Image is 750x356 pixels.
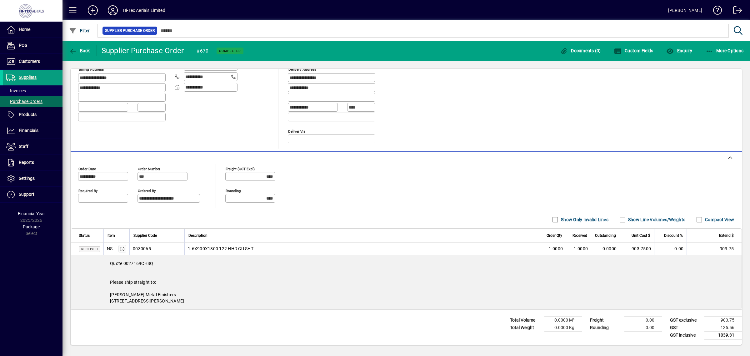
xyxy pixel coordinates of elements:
td: 0.00 [654,243,687,255]
button: Custom Fields [612,45,655,56]
a: POS [3,38,62,53]
span: Purchase Orders [6,99,42,104]
button: Add [83,5,103,16]
td: GST [667,324,704,331]
span: 1.6X900X1800 122 HHD CU SHT [188,246,253,252]
td: 0.00 [624,316,662,324]
a: View on map [367,61,377,71]
a: View on map [157,61,167,71]
a: Customers [3,54,62,69]
td: 903.75 [687,243,742,255]
span: Filter [69,28,90,33]
a: Settings [3,171,62,186]
span: Item [107,232,115,239]
div: Supplier Purchase Order [102,46,184,56]
div: Hi-Tec Aerials Limited [123,5,165,15]
td: 1.0000 [566,243,591,255]
span: Home [19,27,30,32]
td: GST exclusive [667,316,704,324]
span: Settings [19,176,35,181]
td: 0.00 [624,324,662,331]
td: Total Weight [507,324,544,331]
span: Financial Year [18,211,45,216]
span: Supplier Code [133,232,157,239]
td: 0.0000 [591,243,620,255]
button: Back [67,45,92,56]
td: Total Volume [507,316,544,324]
td: 135.56 [704,324,742,331]
a: Reports [3,155,62,170]
app-page-header-button: Back [62,45,97,56]
span: Custom Fields [614,48,653,53]
span: Financials [19,128,38,133]
span: Unit Cost $ [632,232,650,239]
span: Completed [219,49,241,53]
td: 903.7500 [620,243,654,255]
a: Purchase Orders [3,96,62,107]
button: Profile [103,5,123,16]
mat-label: Deliver via [288,129,305,133]
span: Order Qty [547,232,562,239]
span: Back [69,48,90,53]
span: Supplier Purchase Order [105,28,155,34]
a: Financials [3,123,62,139]
button: Documents (0) [559,45,602,56]
a: Support [3,187,62,202]
td: 903.75 [704,316,742,324]
span: Extend $ [719,232,734,239]
span: Enquiry [666,48,692,53]
td: GST inclusive [667,331,704,339]
span: More Options [706,48,744,53]
span: Support [19,192,34,197]
td: Rounding [587,324,624,331]
span: Reports [19,160,34,165]
button: Filter [67,25,92,36]
td: 1039.31 [704,331,742,339]
a: Invoices [3,85,62,96]
mat-label: Ordered by [138,188,156,193]
span: Received [572,232,587,239]
span: Package [23,224,40,229]
button: Enquiry [665,45,694,56]
mat-label: Required by [78,188,97,193]
span: Received [81,247,98,251]
label: Show Only Invalid Lines [560,216,608,223]
div: NS [107,246,113,252]
span: Discount % [664,232,683,239]
span: Invoices [6,88,26,93]
div: #670 [197,46,208,56]
td: 0030065 [129,243,184,255]
div: [PERSON_NAME] [668,5,702,15]
a: Staff [3,139,62,155]
a: Products [3,107,62,123]
label: Compact View [704,216,734,223]
button: More Options [704,45,745,56]
mat-label: Rounding [226,188,241,193]
span: Documents (0) [560,48,601,53]
span: Outstanding [595,232,616,239]
mat-label: Freight (GST excl) [226,166,255,171]
span: Products [19,112,37,117]
a: Logout [728,1,742,22]
a: Knowledge Base [708,1,722,22]
span: Description [188,232,207,239]
td: 0.0000 Kg [544,324,582,331]
div: Quote 0027169CHSQ Please ship straight to: [PERSON_NAME] Metal Finishers [STREET_ADDRESS][PERSON_... [71,255,742,309]
span: POS [19,43,27,48]
td: 0.0000 M³ [544,316,582,324]
span: Status [79,232,90,239]
a: Home [3,22,62,38]
td: Freight [587,316,624,324]
mat-label: Order date [78,166,96,171]
span: Suppliers [19,75,37,80]
td: 1.0000 [541,243,566,255]
span: Customers [19,59,40,64]
mat-label: Order number [138,166,160,171]
span: Staff [19,144,28,149]
label: Show Line Volumes/Weights [627,216,685,223]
